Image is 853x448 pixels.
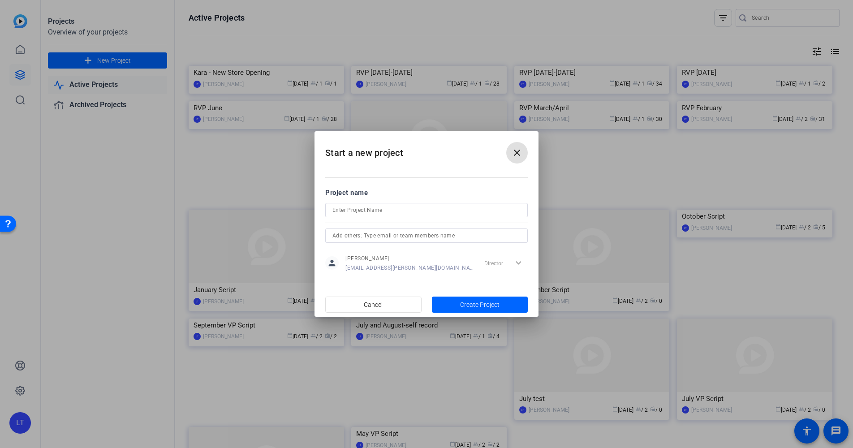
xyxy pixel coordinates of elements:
mat-icon: close [512,147,522,158]
span: Cancel [364,296,383,313]
h2: Start a new project [314,131,539,168]
input: Enter Project Name [332,205,521,215]
mat-icon: person [325,256,339,270]
button: Cancel [325,297,422,313]
span: Create Project [460,300,500,310]
div: Project name [325,188,528,198]
span: [PERSON_NAME] [345,255,474,262]
span: [EMAIL_ADDRESS][PERSON_NAME][DOMAIN_NAME] [345,264,474,271]
button: Create Project [432,297,528,313]
input: Add others: Type email or team members name [332,230,521,241]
